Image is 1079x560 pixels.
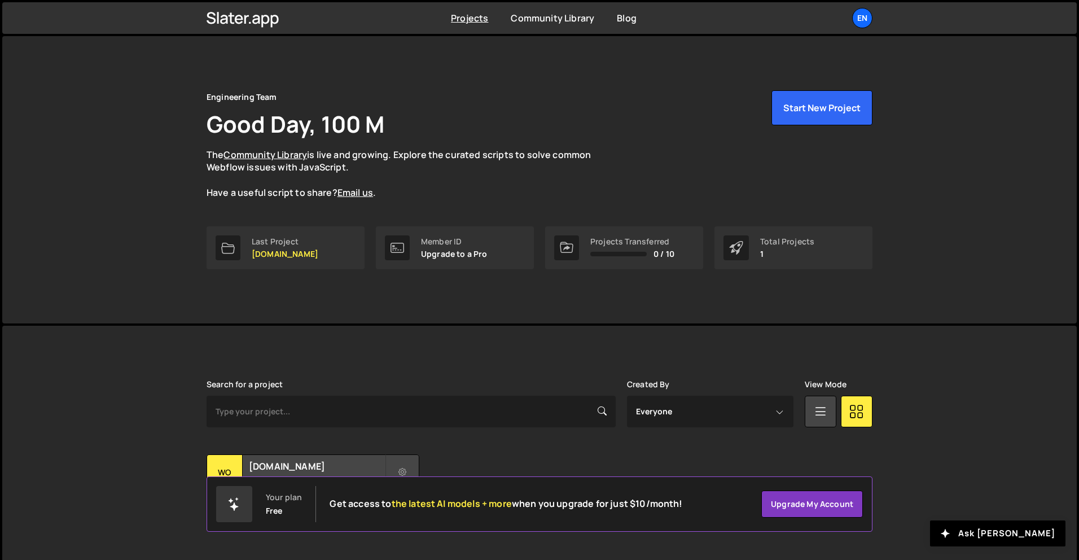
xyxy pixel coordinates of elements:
[590,237,674,246] div: Projects Transferred
[207,226,365,269] a: Last Project [DOMAIN_NAME]
[207,108,384,139] h1: Good Day, 100 M
[249,475,385,485] small: Created by 100 M
[761,491,863,518] a: Upgrade my account
[771,90,872,125] button: Start New Project
[249,460,385,473] h2: [DOMAIN_NAME]
[617,12,637,24] a: Blog
[207,90,277,104] div: Engineering Team
[223,148,307,161] a: Community Library
[760,237,814,246] div: Total Projects
[627,380,670,389] label: Created By
[330,498,682,509] h2: Get access to when you upgrade for just $10/month!
[266,506,283,515] div: Free
[252,250,318,259] p: [DOMAIN_NAME]
[760,250,814,259] p: 1
[207,454,419,525] a: wo [DOMAIN_NAME] Created by 100 M 9 pages, last updated by 100 M [DATE]
[207,380,283,389] label: Search for a project
[207,455,243,491] div: wo
[392,497,512,510] span: the latest AI models + more
[337,186,373,199] a: Email us
[207,396,616,427] input: Type your project...
[421,237,488,246] div: Member ID
[653,250,674,259] span: 0 / 10
[266,493,302,502] div: Your plan
[252,237,318,246] div: Last Project
[421,250,488,259] p: Upgrade to a Pro
[511,12,594,24] a: Community Library
[451,12,488,24] a: Projects
[207,148,613,199] p: The is live and growing. Explore the curated scripts to solve common Webflow issues with JavaScri...
[930,520,1065,546] button: Ask [PERSON_NAME]
[852,8,872,28] a: En
[805,380,846,389] label: View Mode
